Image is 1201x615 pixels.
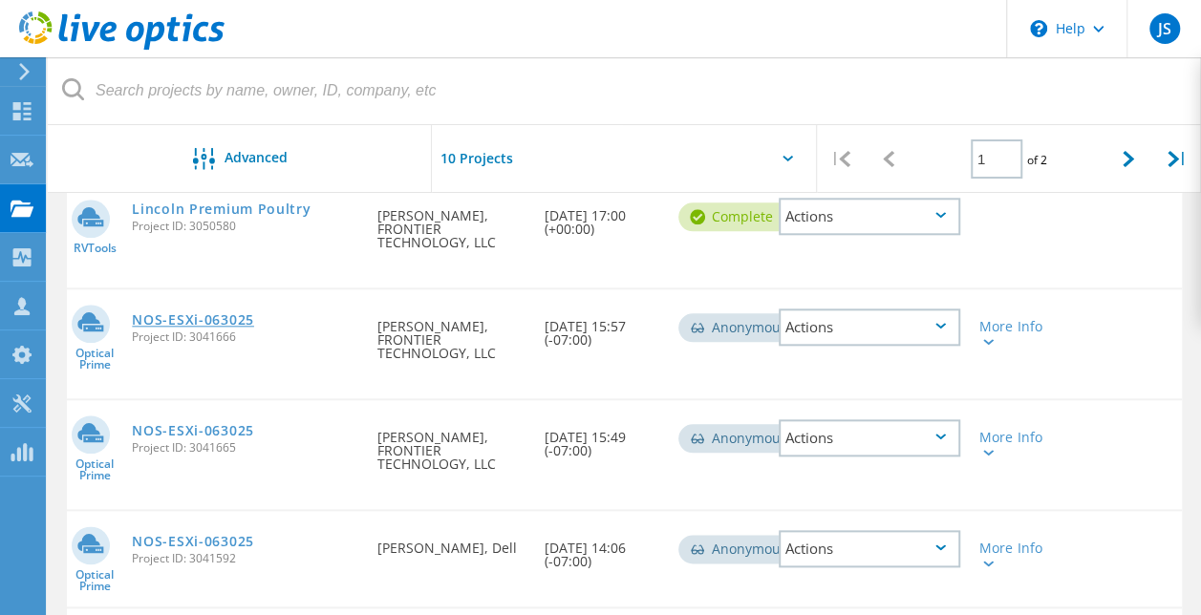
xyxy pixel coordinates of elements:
div: More Info [979,541,1049,568]
span: Advanced [225,151,288,164]
span: Optical Prime [67,458,122,481]
div: More Info [979,320,1049,347]
div: Actions [779,419,960,456]
span: Optical Prime [67,348,122,371]
div: [DATE] 17:00 (+00:00) [535,179,669,255]
svg: \n [1030,20,1047,37]
div: [PERSON_NAME], FRONTIER TECHNOLOGY, LLC [368,179,535,268]
div: [PERSON_NAME], FRONTIER TECHNOLOGY, LLC [368,400,535,490]
div: | [817,125,865,193]
div: [PERSON_NAME], FRONTIER TECHNOLOGY, LLC [368,289,535,379]
div: [DATE] 15:49 (-07:00) [535,400,669,477]
a: Lincoln Premium Poultry [132,202,311,216]
div: [DATE] 15:57 (-07:00) [535,289,669,366]
span: RVTools [74,243,117,254]
div: Anonymous [678,535,806,563]
span: Project ID: 3050580 [132,221,358,232]
span: Project ID: 3041666 [132,331,358,343]
span: Project ID: 3041592 [132,553,358,564]
span: Optical Prime [67,569,122,592]
span: JS [1157,21,1170,36]
div: Anonymous [678,313,806,342]
div: Complete [678,202,792,231]
a: Live Optics Dashboard [19,40,225,53]
a: NOS-ESXi-063025 [132,535,254,548]
a: NOS-ESXi-063025 [132,424,254,437]
div: More Info [979,431,1049,457]
div: Actions [779,198,960,235]
span: of 2 [1027,152,1047,168]
span: Project ID: 3041665 [132,442,358,454]
div: Actions [779,530,960,567]
a: NOS-ESXi-063025 [132,313,254,327]
div: Actions [779,308,960,346]
div: [DATE] 14:06 (-07:00) [535,511,669,587]
div: [PERSON_NAME], Dell [368,511,535,574]
div: | [1153,125,1201,193]
div: Anonymous [678,424,806,453]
